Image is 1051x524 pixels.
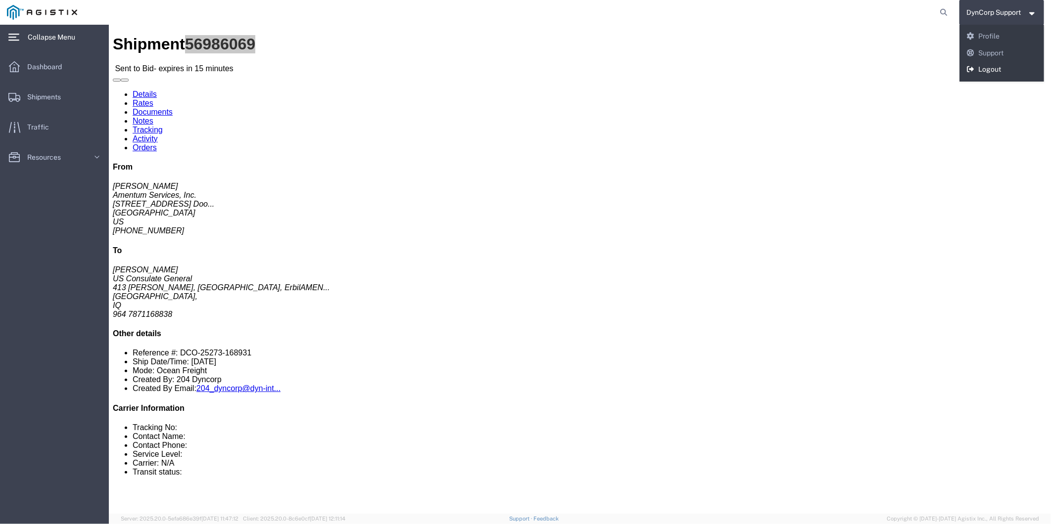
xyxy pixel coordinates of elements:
[0,57,108,77] a: Dashboard
[534,516,559,522] a: Feedback
[0,147,108,167] a: Resources
[966,6,1038,18] button: DynCorp Support
[28,27,82,47] span: Collapse Menu
[27,147,68,167] span: Resources
[967,7,1021,18] span: DynCorp Support
[959,45,1045,62] a: Support
[27,57,69,77] span: Dashboard
[887,515,1039,523] span: Copyright © [DATE]-[DATE] Agistix Inc., All Rights Reserved
[243,516,345,522] span: Client: 2025.20.0-8c6e0cf
[509,516,534,522] a: Support
[310,516,345,522] span: [DATE] 12:11:14
[201,516,239,522] span: [DATE] 11:47:12
[959,61,1045,78] a: Logout
[27,117,56,137] span: Traffic
[27,87,68,107] span: Shipments
[0,117,108,137] a: Traffic
[121,516,239,522] span: Server: 2025.20.0-5efa686e39f
[0,87,108,107] a: Shipments
[959,28,1045,45] a: Profile
[7,5,77,20] img: logo
[109,25,1051,514] iframe: FS Legacy Container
